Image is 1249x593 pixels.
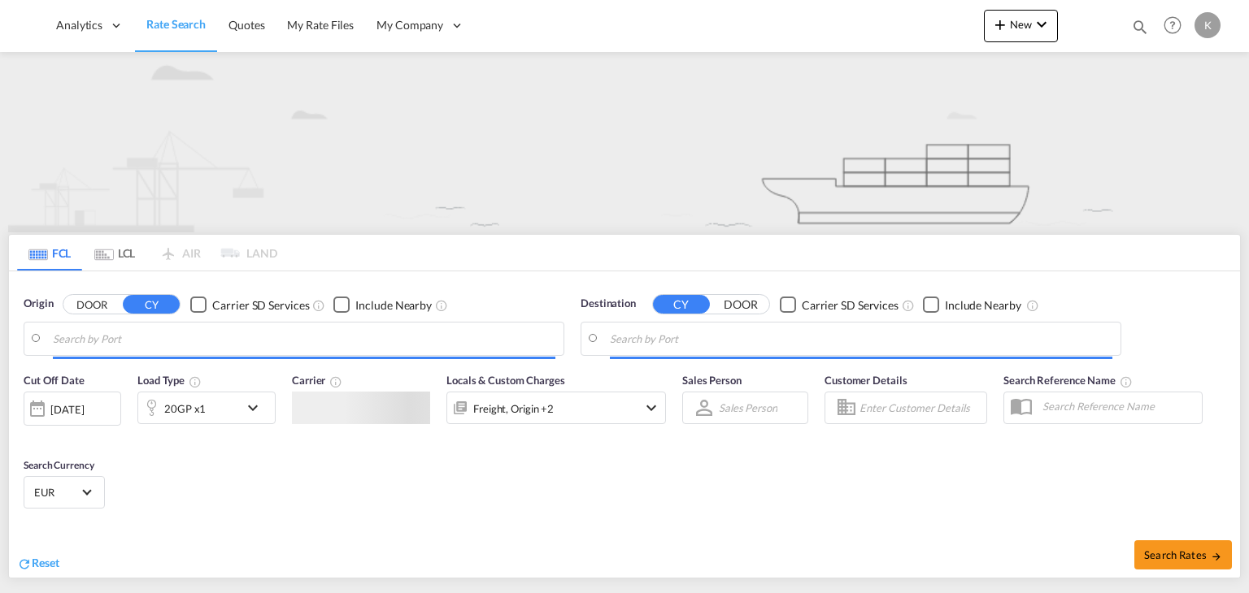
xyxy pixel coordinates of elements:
span: Quotes [228,18,264,32]
div: icon-refreshReset [17,555,59,573]
md-select: Sales Person [717,396,779,420]
div: K [1195,12,1221,38]
div: 20GP x1icon-chevron-down [137,392,276,424]
md-icon: icon-plus 400-fg [990,15,1010,34]
span: EUR [34,485,80,500]
span: Reset [32,556,59,569]
span: Origin [24,296,53,312]
div: icon-magnify [1131,18,1149,42]
span: My Rate Files [287,18,354,32]
div: Origin DOOR CY Checkbox No InkUnchecked: Search for CY (Container Yard) services for all selected... [9,271,1240,577]
span: Search Currency [24,459,94,471]
md-icon: Unchecked: Search for CY (Container Yard) services for all selected carriers.Checked : Search for... [902,299,915,312]
span: Load Type [137,374,202,387]
input: Enter Customer Details [860,396,981,420]
md-icon: Your search will be saved by the below given name [1120,375,1133,388]
img: new-FCL.png [8,52,1241,232]
button: CY [653,295,710,314]
span: My Company [376,17,443,33]
span: Search Rates [1144,548,1222,561]
span: Customer Details [825,374,907,387]
span: Analytics [56,17,102,33]
input: Search Reference Name [1034,394,1202,418]
div: Carrier SD Services [212,297,309,314]
button: DOOR [63,296,120,314]
div: [DATE] [24,392,121,426]
span: Search Reference Name [1003,374,1133,387]
md-icon: icon-chevron-down [243,398,271,418]
md-select: Select Currency: € EUREuro [33,480,96,504]
button: icon-plus 400-fgNewicon-chevron-down [984,10,1058,42]
div: Carrier SD Services [802,297,899,314]
div: 20GP x1 [164,397,206,420]
md-checkbox: Checkbox No Ink [333,296,432,313]
button: DOOR [712,296,769,314]
span: Locals & Custom Charges [446,374,565,387]
button: CY [123,295,180,314]
div: Freight Origin Destination Factory Stuffingicon-chevron-down [446,392,666,424]
md-pagination-wrapper: Use the left and right arrow keys to navigate between tabs [17,235,277,271]
md-tab-item: LCL [82,235,147,271]
span: Help [1159,11,1186,39]
md-icon: icon-chevron-down [1032,15,1051,34]
div: Include Nearby [945,297,1021,314]
md-checkbox: Checkbox No Ink [923,296,1021,313]
div: Include Nearby [355,297,432,314]
md-icon: icon-refresh [17,556,32,571]
span: Destination [581,296,636,312]
md-icon: icon-chevron-down [642,398,661,418]
input: Search by Port [610,327,1112,351]
md-icon: Unchecked: Search for CY (Container Yard) services for all selected carriers.Checked : Search for... [312,299,325,312]
input: Search by Port [53,327,555,351]
md-icon: icon-arrow-right [1211,551,1222,562]
span: Cut Off Date [24,374,85,387]
div: [DATE] [50,402,84,417]
md-checkbox: Checkbox No Ink [190,296,309,313]
md-icon: icon-magnify [1131,18,1149,36]
md-checkbox: Checkbox No Ink [780,296,899,313]
span: New [990,18,1051,31]
span: Sales Person [682,374,742,387]
button: Search Ratesicon-arrow-right [1134,540,1232,569]
md-icon: Unchecked: Ignores neighbouring ports when fetching rates.Checked : Includes neighbouring ports w... [435,299,448,312]
md-datepicker: Select [24,424,36,446]
span: Rate Search [146,17,206,31]
md-icon: Unchecked: Ignores neighbouring ports when fetching rates.Checked : Includes neighbouring ports w... [1026,299,1039,312]
div: Help [1159,11,1195,41]
span: Carrier [292,374,342,387]
div: Freight Origin Destination Factory Stuffing [473,397,554,420]
md-icon: icon-information-outline [189,375,202,388]
md-tab-item: FCL [17,235,82,271]
md-icon: The selected Trucker/Carrierwill be displayed in the rate results If the rates are from another f... [329,375,342,388]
